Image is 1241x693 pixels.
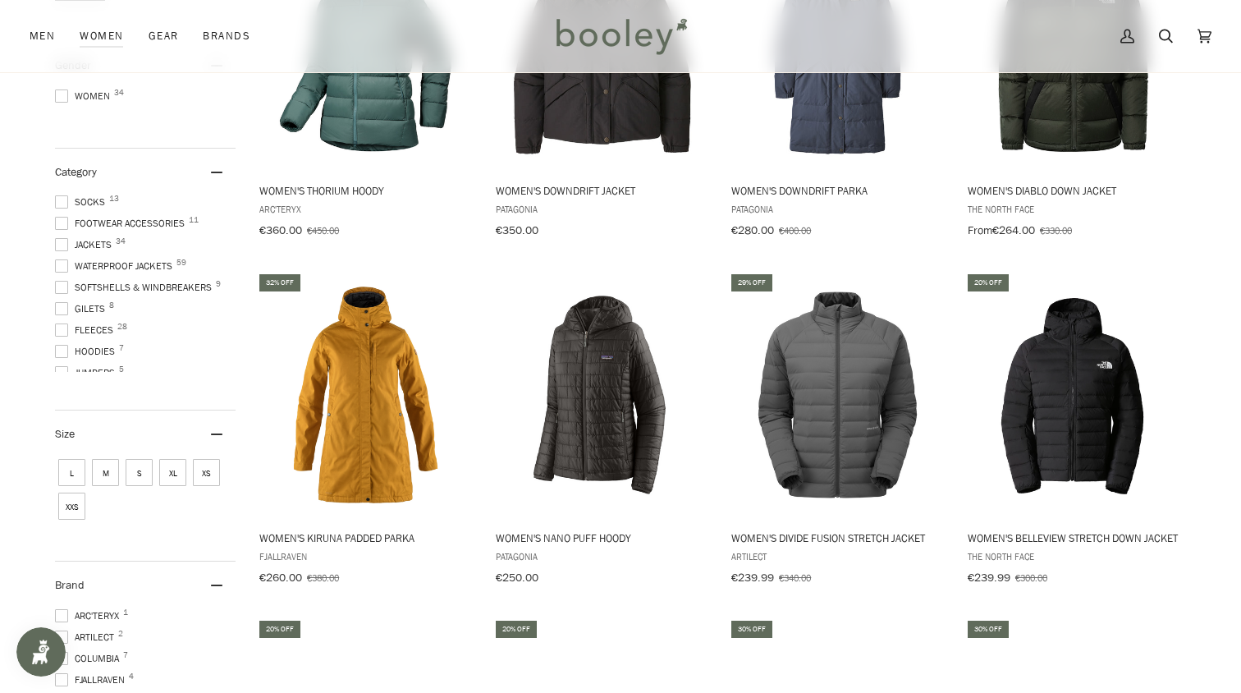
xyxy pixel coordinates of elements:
[779,571,811,585] span: €340.00
[307,223,339,237] span: €450.00
[307,571,339,585] span: €380.00
[149,28,179,44] span: Gear
[129,672,134,681] span: 4
[55,426,75,442] span: Size
[92,459,119,486] span: Size: M
[189,216,199,224] span: 11
[118,630,123,638] span: 2
[731,621,772,638] div: 30% off
[731,202,944,216] span: Patagonia
[968,530,1180,545] span: Women's Belleview Stretch Down Jacket
[259,621,300,638] div: 20% off
[114,89,124,97] span: 34
[55,164,97,180] span: Category
[55,630,119,645] span: Artilect
[259,223,302,238] span: €360.00
[259,202,472,216] span: Arc'teryx
[496,549,708,563] span: Patagonia
[55,672,130,687] span: Fjallraven
[55,301,110,316] span: Gilets
[731,223,774,238] span: €280.00
[968,274,1009,291] div: 20% off
[968,549,1180,563] span: The North Face
[496,223,538,238] span: €350.00
[55,216,190,231] span: Footwear Accessories
[968,621,1009,638] div: 30% off
[123,651,128,659] span: 7
[731,530,944,545] span: Women's Divide Fusion Stretch Jacket
[731,183,944,198] span: Women's Downdrift Parka
[55,259,177,273] span: Waterproof Jackets
[729,287,946,504] img: Artilect Women's Divide Fusion Stretch Jacket Ash - Booley Galway
[259,570,302,585] span: €260.00
[58,459,85,486] span: Size: L
[549,12,693,60] img: Booley
[126,459,153,486] span: Size: S
[109,301,114,310] span: 8
[496,530,708,545] span: Women's Nano Puff Hoody
[55,195,110,209] span: Socks
[55,280,217,295] span: Softshells & Windbreakers
[116,237,126,246] span: 34
[159,459,186,486] span: Size: XL
[259,274,300,291] div: 32% off
[55,608,124,623] span: Arc'teryx
[55,577,85,593] span: Brand
[731,570,774,585] span: €239.99
[496,202,708,216] span: Patagonia
[965,287,1183,504] img: The North Face Women's Belleview Stretch Down Jacket TNF Black - Booley Galway
[55,237,117,252] span: Jackets
[119,344,124,352] span: 7
[493,287,711,504] img: Patagonia Women's Nano Puff Hoody Black - Booley Galway
[493,272,711,590] a: Women's Nano Puff Hoody
[259,183,472,198] span: Women's Thorium Hoody
[1015,571,1047,585] span: €300.00
[1040,223,1072,237] span: €330.00
[731,274,772,291] div: 29% off
[992,223,1035,238] span: €264.00
[176,259,186,267] span: 59
[968,202,1180,216] span: The North Face
[55,323,118,337] span: Fleeces
[968,223,992,238] span: From
[729,272,946,590] a: Women's Divide Fusion Stretch Jacket
[968,183,1180,198] span: Women's Diablo Down Jacket
[496,183,708,198] span: Women's Downdrift Jacket
[55,344,120,359] span: Hoodies
[965,272,1183,590] a: Women's Belleview Stretch Down Jacket
[203,28,250,44] span: Brands
[496,570,538,585] span: €250.00
[117,323,127,331] span: 28
[731,549,944,563] span: Artilect
[123,608,128,617] span: 1
[193,459,220,486] span: Size: XS
[30,28,55,44] span: Men
[80,28,123,44] span: Women
[216,280,221,288] span: 9
[496,621,537,638] div: 20% off
[257,287,474,504] img: Fjallraven Women's Kiruna Padded Parka Acorn - Booley Galway
[259,530,472,545] span: Women's Kiruna Padded Parka
[119,365,124,374] span: 5
[16,627,66,677] iframe: Button to open loyalty program pop-up
[58,493,85,520] span: Size: XXS
[968,570,1010,585] span: €239.99
[257,272,474,590] a: Women's Kiruna Padded Parka
[779,223,811,237] span: €400.00
[55,651,124,666] span: Columbia
[55,365,120,380] span: Jumpers
[259,549,472,563] span: Fjallraven
[109,195,119,203] span: 13
[55,89,115,103] span: Women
